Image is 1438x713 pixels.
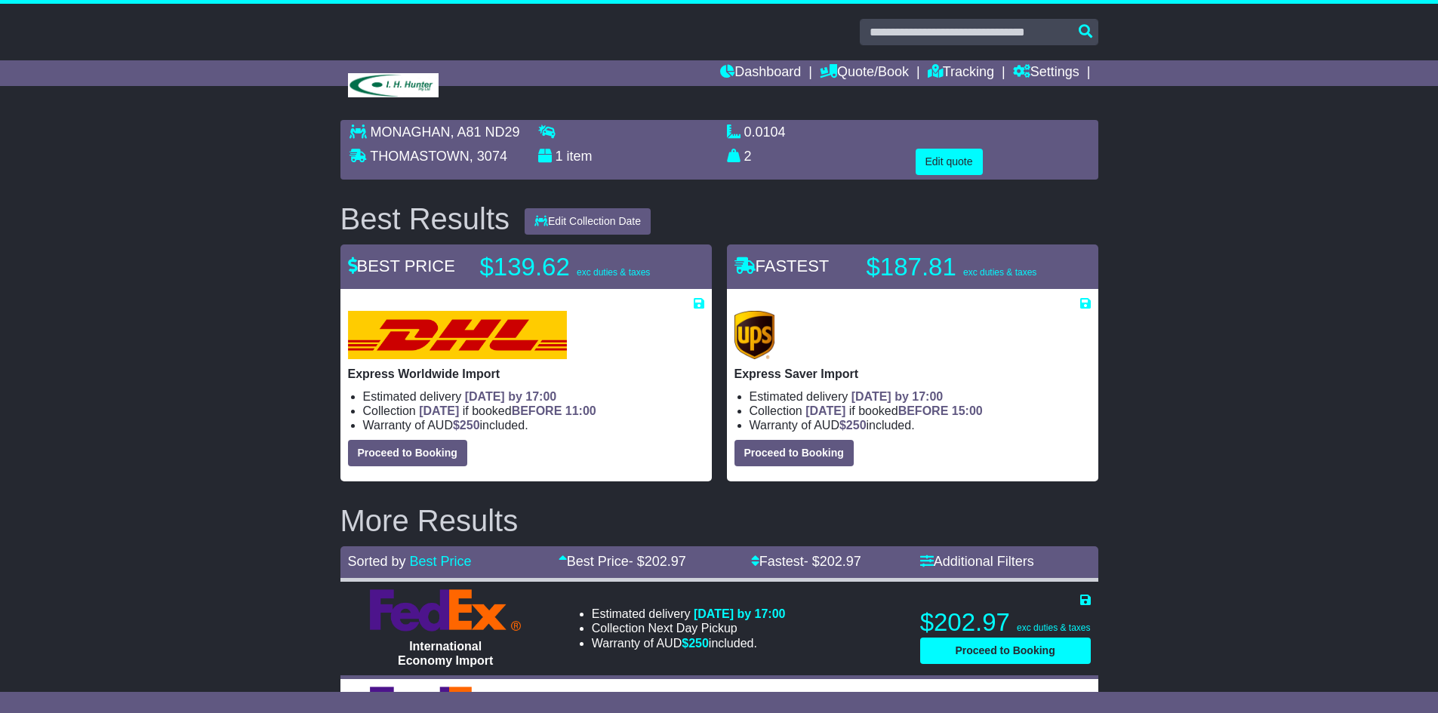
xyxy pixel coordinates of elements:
[750,418,1091,432] li: Warranty of AUD included.
[410,554,472,569] a: Best Price
[1013,60,1079,86] a: Settings
[898,404,949,417] span: BEFORE
[333,202,518,235] div: Best Results
[805,404,982,417] span: if booked
[920,638,1091,664] button: Proceed to Booking
[370,589,521,632] img: FedEx Express: International Economy Import
[645,554,686,569] span: 202.97
[559,554,686,569] a: Best Price- $202.97
[734,311,775,359] img: UPS (new): Express Saver Import
[734,440,854,466] button: Proceed to Booking
[920,554,1034,569] a: Additional Filters
[525,208,651,235] button: Edit Collection Date
[682,637,709,650] span: $
[398,640,493,667] span: International Economy Import
[460,419,480,432] span: 250
[804,554,861,569] span: - $
[371,124,451,140] span: MONAGHAN
[556,149,563,164] span: 1
[565,404,596,417] span: 11:00
[348,554,406,569] span: Sorted by
[820,60,909,86] a: Quote/Book
[512,404,562,417] span: BEFORE
[363,389,704,404] li: Estimated delivery
[348,440,467,466] button: Proceed to Booking
[592,636,786,650] li: Warranty of AUD included.
[688,637,709,650] span: 250
[963,267,1036,278] span: exc duties & taxes
[694,607,786,620] span: [DATE] by 17:00
[470,149,507,164] span: , 3074
[348,257,455,275] span: BEST PRICE
[851,390,944,403] span: [DATE] by 17:00
[592,607,786,621] li: Estimated delivery
[750,389,1091,404] li: Estimated delivery
[480,252,669,282] p: $139.62
[820,554,861,569] span: 202.97
[916,149,983,175] button: Edit quote
[348,311,567,359] img: DHL: Express Worldwide Import
[465,390,557,403] span: [DATE] by 17:00
[744,124,786,140] span: 0.0104
[363,404,704,418] li: Collection
[648,622,737,635] span: Next Day Pickup
[1017,622,1090,633] span: exc duties & taxes
[348,367,704,381] p: Express Worldwide Import
[744,149,752,164] span: 2
[805,404,845,417] span: [DATE]
[567,149,593,164] span: item
[419,404,596,417] span: if booked
[867,252,1055,282] p: $187.81
[629,554,686,569] span: - $
[370,149,470,164] span: THOMASTOWN
[734,367,1091,381] p: Express Saver Import
[734,257,830,275] span: FASTEST
[363,418,704,432] li: Warranty of AUD included.
[920,607,1091,638] p: $202.97
[592,621,786,635] li: Collection
[419,404,459,417] span: [DATE]
[846,419,867,432] span: 250
[577,267,650,278] span: exc duties & taxes
[720,60,801,86] a: Dashboard
[451,124,520,140] span: , A81 ND29
[751,554,861,569] a: Fastest- $202.97
[928,60,994,86] a: Tracking
[952,404,983,417] span: 15:00
[340,504,1098,537] h2: More Results
[750,404,1091,418] li: Collection
[839,419,867,432] span: $
[453,419,480,432] span: $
